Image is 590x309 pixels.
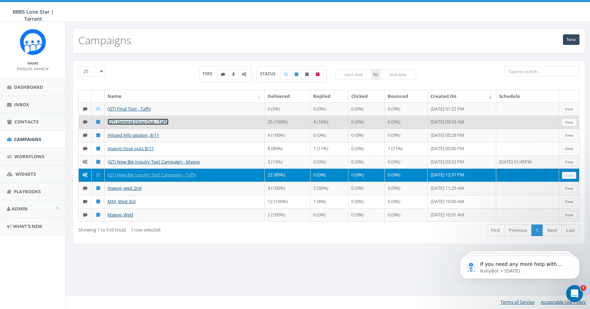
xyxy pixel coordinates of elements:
span: What's New [13,223,42,229]
a: (GT) New Big Inquiry Text Campaign - Taffy [107,172,196,178]
i: Ringless Voice Mail [232,72,235,76]
a: View [562,211,576,219]
td: 0 (0%) [348,102,385,116]
a: Maeve, Wed [107,211,133,218]
i: Published [96,186,100,190]
a: Acceptable Use Policy [541,299,586,305]
td: [DATE] 09:33 AM [428,115,496,129]
span: TYPE [202,71,217,77]
td: [DATE] 11:25 AM [428,182,496,195]
th: Name: activate to sort column ascending [105,90,265,102]
i: Published [96,199,100,204]
i: Published [96,133,100,137]
td: 0 (0%) [348,182,385,195]
a: (GT) Final Text - Taffy [107,106,151,112]
td: 1 (11%) [385,142,428,155]
td: 4 (16%) [310,115,348,129]
span: Contacts [14,119,39,125]
i: Published [96,173,100,177]
input: Type to search [505,66,579,76]
i: Automated Message [242,72,247,76]
i: Text SMS [83,213,87,217]
a: View [562,106,576,113]
td: 0 (0%) [310,129,348,142]
iframe: Intercom live chat [566,285,583,302]
td: 0 (0%) [385,102,428,116]
td: [DATE] 12:37 PM [428,168,496,182]
a: View [562,159,576,166]
small: Name [27,61,38,66]
th: Replied [310,90,348,102]
a: 1 [531,224,543,236]
i: Automated Message [83,173,87,177]
td: 0 (0%) [348,208,385,222]
span: Dashboard [14,84,43,90]
th: Created On: activate to sort column ascending [428,90,496,102]
td: 8 (89%) [265,142,310,155]
td: 0 (0%) [310,168,348,182]
td: 0 (0%) [348,155,385,169]
i: Automated Message [83,160,87,164]
span: Widgets [15,171,36,177]
td: 2 (50%) [310,182,348,195]
i: Published [96,160,100,164]
td: [DATE] 10:50 AM [428,195,496,208]
h2: Campaigns [78,34,131,46]
td: 0 (0%) [265,102,310,116]
label: Published [291,69,302,80]
th: Schedule [496,90,559,102]
td: [DATE] 10:31 AM [428,208,496,222]
th: Clicked [348,90,385,102]
td: 4 (100%) [265,182,310,195]
a: maeve, wed 2nd [107,185,142,191]
span: 1 row selected [131,227,160,233]
span: Campaigns [14,136,41,142]
input: start date [335,69,372,80]
iframe: Intercom notifications message [450,241,590,290]
span: 4 [581,285,586,291]
input: end date [380,69,416,80]
i: Text SMS [83,107,87,111]
i: Published [96,146,100,151]
a: Last [562,224,579,236]
td: 0 (0%) [348,115,385,129]
td: 1 (11%) [310,142,348,155]
a: New [563,34,579,45]
i: Text SMS [83,199,87,204]
a: View [562,145,576,153]
td: 0 (0%) [385,155,428,169]
a: View [562,119,576,126]
td: 0 (0%) [385,182,428,195]
span: STATUS [260,71,281,77]
i: Text SMS [83,146,87,151]
td: 2 (13%) [265,155,310,169]
span: to [372,69,380,80]
i: Text SMS [221,72,225,76]
td: 4 (100%) [265,129,310,142]
td: 0 (0%) [310,208,348,222]
span: Inbox [14,101,29,108]
div: Showing 1 to 9 (9 total) [78,224,281,233]
a: [PERSON_NAME] [17,65,49,72]
span: BBBS Lone Star | Tarrant [13,8,54,22]
td: 0 (0%) [385,208,428,222]
i: Unpublished [305,72,309,76]
td: 12 (100%) [265,195,310,208]
td: [DATE] 05:28 PM [428,129,496,142]
span: Workflows [14,153,44,160]
td: 2 (100%) [265,208,310,222]
i: Published [96,213,100,217]
td: 22 (85%) [265,168,310,182]
td: [DATE] 01:45PM [496,155,559,169]
span: Playbooks [14,188,41,195]
i: Text SMS [83,120,87,124]
label: Automated Message [238,69,250,80]
a: View [562,132,576,139]
a: MM, Wed 3rd [107,198,136,204]
td: 0 (0%) [385,168,428,182]
a: First [486,224,505,236]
